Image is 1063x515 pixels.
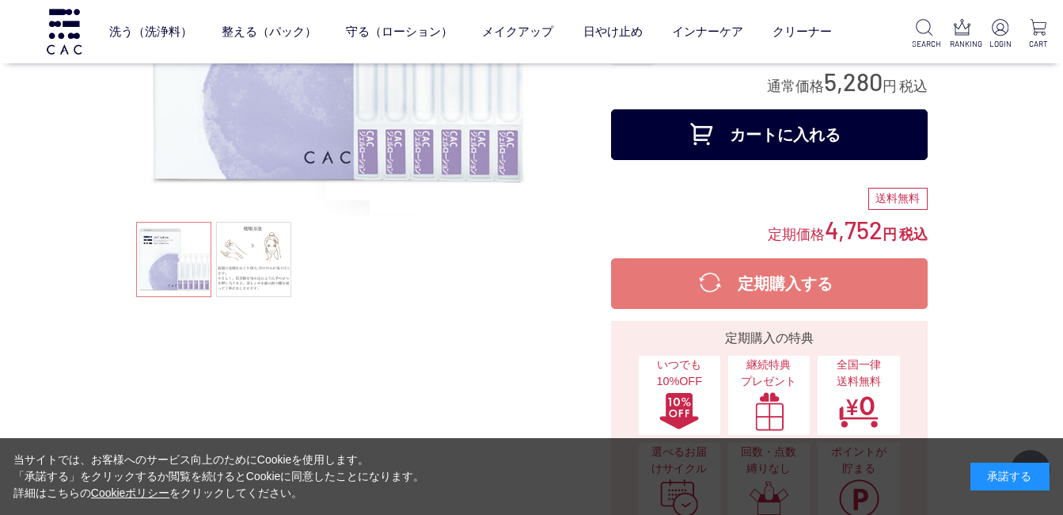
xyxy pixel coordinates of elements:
[1026,19,1050,50] a: CART
[91,486,170,499] a: Cookieポリシー
[768,225,825,242] span: 定期価格
[825,215,883,244] span: 4,752
[647,357,712,391] span: いつでも10%OFF
[44,9,84,54] img: logo
[773,10,832,52] a: クリーナー
[868,188,928,210] div: 送料無料
[482,10,553,52] a: メイクアップ
[222,10,317,52] a: 整える（パック）
[617,329,921,348] div: 定期購入の特典
[950,19,974,50] a: RANKING
[899,227,928,242] span: 税込
[583,10,643,52] a: 日やけ止め
[13,452,425,502] div: 当サイトでは、お客様へのサービス向上のためにCookieを使用します。 「承諾する」をクリックするか閲覧を続けるとCookieに同意したことになります。 詳細はこちらの をクリックしてください。
[1026,38,1050,50] p: CART
[672,10,743,52] a: インナーケア
[883,78,897,94] span: 円
[749,391,790,431] img: 継続特典プレゼント
[988,19,1012,50] a: LOGIN
[950,38,974,50] p: RANKING
[346,10,453,52] a: 守る（ローション）
[767,78,824,94] span: 通常価格
[883,227,897,242] span: 円
[736,357,802,391] span: 継続特典 プレゼント
[826,357,891,391] span: 全国一律 送料無料
[611,109,928,160] button: カートに入れる
[988,38,1012,50] p: LOGIN
[912,19,936,50] a: SEARCH
[109,10,192,52] a: 洗う（洗浄料）
[611,258,928,309] button: 定期購入する
[970,463,1050,490] div: 承諾する
[838,391,879,431] img: 全国一律送料無料
[912,38,936,50] p: SEARCH
[899,78,928,94] span: 税込
[824,67,883,96] span: 5,280
[659,391,700,431] img: いつでも10%OFF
